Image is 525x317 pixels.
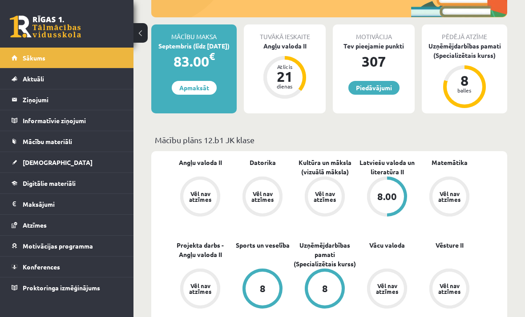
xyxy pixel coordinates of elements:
[294,177,356,218] a: Vēl nav atzīmes
[348,81,400,95] a: Piedāvājumi
[23,158,93,166] span: [DEMOGRAPHIC_DATA]
[12,277,122,298] a: Proktoringa izmēģinājums
[437,283,462,294] div: Vēl nav atzīmes
[294,241,356,269] a: Uzņēmējdarbības pamati (Specializētais kurss)
[312,191,337,202] div: Vēl nav atzīmes
[333,41,415,51] div: Tev pieejamie punkti
[451,73,478,88] div: 8
[209,50,215,63] span: €
[23,89,122,110] legend: Ziņojumi
[377,192,397,201] div: 8.00
[231,269,294,310] a: 8
[271,69,298,84] div: 21
[422,41,507,109] a: Uzņēmējdarbības pamati (Specializētais kurss) 8 balles
[12,131,122,152] a: Mācību materiāli
[333,51,415,72] div: 307
[322,284,328,293] div: 8
[250,158,276,167] a: Datorika
[260,284,266,293] div: 8
[356,177,418,218] a: 8.00
[333,24,415,41] div: Motivācija
[12,89,122,110] a: Ziņojumi
[23,242,93,250] span: Motivācijas programma
[151,41,237,51] div: Septembris (līdz [DATE])
[244,41,326,100] a: Angļu valoda II Atlicis 21 dienas
[169,269,231,310] a: Vēl nav atzīmes
[23,179,76,187] span: Digitālie materiāli
[23,137,72,145] span: Mācību materiāli
[236,241,290,250] a: Sports un veselība
[23,221,47,229] span: Atzīmes
[375,283,400,294] div: Vēl nav atzīmes
[12,173,122,193] a: Digitālie materiāli
[418,177,481,218] a: Vēl nav atzīmes
[12,48,122,68] a: Sākums
[244,41,326,51] div: Angļu valoda II
[356,158,418,177] a: Latviešu valoda un literatūra II
[188,283,213,294] div: Vēl nav atzīmes
[294,269,356,310] a: 8
[271,84,298,89] div: dienas
[12,110,122,131] a: Informatīvie ziņojumi
[12,236,122,256] a: Motivācijas programma
[12,152,122,173] a: [DEMOGRAPHIC_DATA]
[155,134,504,146] p: Mācību plāns 12.b1 JK klase
[356,269,418,310] a: Vēl nav atzīmes
[432,158,468,167] a: Matemātika
[151,51,237,72] div: 83.00
[169,241,231,259] a: Projekta darbs - Angļu valoda II
[12,194,122,214] a: Maksājumi
[12,215,122,235] a: Atzīmes
[23,110,122,131] legend: Informatīvie ziņojumi
[188,191,213,202] div: Vēl nav atzīmes
[23,54,45,62] span: Sākums
[231,177,294,218] a: Vēl nav atzīmes
[418,269,481,310] a: Vēl nav atzīmes
[436,241,464,250] a: Vēsture II
[422,24,507,41] div: Pēdējā atzīme
[23,194,122,214] legend: Maksājumi
[172,81,217,95] a: Apmaksāt
[422,41,507,60] div: Uzņēmējdarbības pamati (Specializētais kurss)
[10,16,81,38] a: Rīgas 1. Tālmācības vidusskola
[244,24,326,41] div: Tuvākā ieskaite
[271,64,298,69] div: Atlicis
[451,88,478,93] div: balles
[151,24,237,41] div: Mācību maksa
[23,284,100,292] span: Proktoringa izmēģinājums
[23,263,60,271] span: Konferences
[23,75,44,83] span: Aktuāli
[294,158,356,177] a: Kultūra un māksla (vizuālā māksla)
[369,241,405,250] a: Vācu valoda
[179,158,222,167] a: Angļu valoda II
[169,177,231,218] a: Vēl nav atzīmes
[12,257,122,277] a: Konferences
[12,68,122,89] a: Aktuāli
[437,191,462,202] div: Vēl nav atzīmes
[250,191,275,202] div: Vēl nav atzīmes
